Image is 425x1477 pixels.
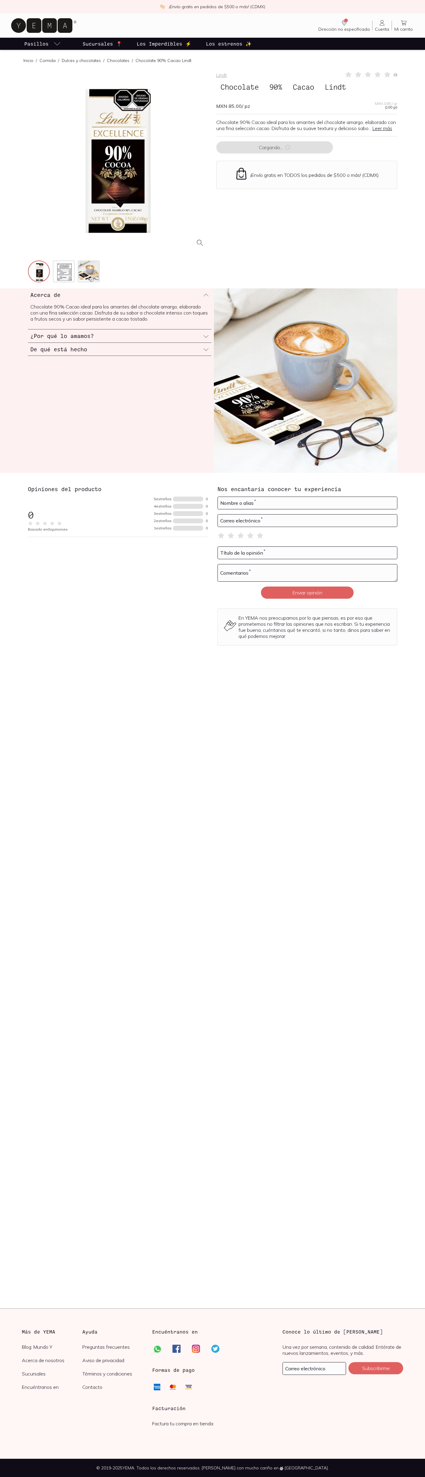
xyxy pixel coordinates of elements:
[28,509,34,520] span: 0
[39,58,56,63] a: Comida
[318,26,370,32] span: Dirección no especificada
[152,1405,273,1412] h3: Facturación
[129,57,135,64] span: /
[82,1371,143,1377] a: Términos y condiciones
[83,40,122,47] p: Sucursales 📍
[206,519,208,523] div: 0
[283,1362,346,1375] input: mimail@gmail.com
[372,125,392,131] a: Leer más
[154,497,172,501] div: 5 estrellas
[24,40,49,47] p: Pasillos
[375,26,389,32] span: Cuenta
[216,72,227,78] a: Lindt
[216,141,333,153] button: Cargando...
[160,4,165,9] img: check
[261,587,354,599] button: Enviar opinión
[375,102,397,105] span: MXN 0.85 / gr
[30,304,209,322] p: Chocolate 90% Cacao ideal para los amantes del chocolate amargo, elaborado con una fina selección...
[348,1362,403,1374] button: Subscribirme
[56,57,62,64] span: /
[250,172,379,178] p: ¡Envío gratis en TODOS los pedidos de $500 o más! (CDMX)
[137,40,191,47] p: Los Imperdibles ⚡️
[101,57,107,64] span: /
[154,526,172,530] div: 1 estrellas
[28,485,208,493] h3: Opiniones del producto
[216,81,263,93] span: Chocolate
[82,1384,143,1390] a: Contacto
[289,81,318,93] span: Cacao
[393,73,397,77] span: ( 0 )
[206,526,208,530] div: 0
[320,81,350,93] span: Lindt
[22,1371,82,1377] a: Sucursales
[152,1420,213,1427] a: Factura tu compra en tienda
[394,26,413,32] span: Mi carrito
[33,57,39,64] span: /
[206,497,208,501] div: 0
[30,291,60,299] h3: Acerca de
[206,504,208,508] div: 0
[216,103,250,109] span: MXN 85.00 / pz
[152,1366,195,1374] h3: Formas de pago
[62,58,101,63] a: Dulces y chocolates
[107,58,129,63] a: Chocolates
[205,38,253,50] a: Los estrenos ✨
[169,4,265,10] p: ¡Envío gratis en pedidos de $500 o más! (CDMX)
[81,38,123,50] a: Sucursales 📍
[283,1328,403,1335] h3: Conoce lo último de [PERSON_NAME]
[152,1328,198,1335] h3: Encuéntranos en
[316,19,372,32] a: Dirección no especificada
[78,261,100,283] img: excellence-90-cacao-lifestyle_19d296b9-54c7-4921-9fcf-aa6c177b2293=fwebp-q70-w256
[53,261,75,283] img: 79_6ba26578-cdaf-48e6-9f77-d035f891682c=fwebp-q70-w256
[154,512,172,515] div: 3 estrellas
[385,105,397,109] span: (100 gr)
[82,1344,143,1350] a: Preguntas frecuentes
[206,40,252,47] p: Los estrenos ✨
[30,332,94,340] h3: ¿Por qué lo amamos?
[23,38,62,50] a: pasillo-todos-link
[135,57,191,64] p: Chocolate 90% Cacao Lindt
[216,119,397,131] p: Chocolate 90% Cacao ideal para los amantes del chocolate amargo, elaborado con una fina selección...
[22,1384,82,1390] a: Encuéntranos en
[154,504,172,508] div: 4 estrellas
[206,512,208,515] div: 0
[22,1357,82,1363] a: Acerca de nosotros
[218,485,397,493] h3: Nos encantaría conocer tu experiencia
[154,519,172,523] div: 2 estrellas
[135,38,193,50] a: Los Imperdibles ⚡️
[392,19,415,32] a: Mi carrito
[372,19,392,32] a: Cuenta
[202,1465,329,1471] span: [PERSON_NAME] con mucho cariño en [GEOGRAPHIC_DATA].
[29,261,50,283] img: 78_fd7af65e-d8bc-45ed-b890-e7383663e88e=fwebp-q70-w256
[28,527,68,532] span: Basado en 0 opiniones
[265,81,286,93] span: 90%
[82,1357,143,1363] a: Aviso de privacidad
[22,1344,82,1350] a: Blog: Mundo Y
[30,345,87,353] h3: De qué está hecho
[235,167,248,180] img: Envío
[22,1328,82,1335] h3: Más de YEMA
[214,288,397,473] img: Chocolate 90%
[23,58,33,63] a: Inicio
[82,1328,143,1335] h3: Ayuda
[238,615,391,639] p: En YEMA nos preocupamos por lo que piensas, es por eso que prometemos no filtrar las opiniones qu...
[283,1344,403,1356] p: Una vez por semana, contenido de calidad. Entérate de nuevos lanzamientos, eventos, y más.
